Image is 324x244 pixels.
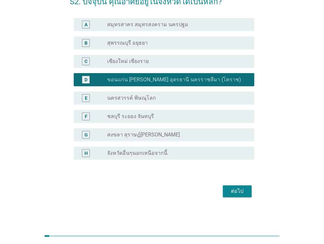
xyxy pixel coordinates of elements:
[107,132,180,138] label: สงขลา สุราษฎ์[PERSON_NAME]
[85,58,87,65] div: C
[84,131,87,138] div: G
[107,95,156,101] label: นครสวรรค์ พิษณุโลก
[85,113,87,120] div: F
[85,21,87,28] div: A
[107,21,188,28] label: สมุทรสาคร สมุทรสงคราม นครปฐม
[107,150,167,156] label: จังหวัดอื่นๆนอกเหนือจากนี้
[223,185,252,197] button: ต่อไป
[107,40,148,46] label: สุพรรณบุรี อยุธยา
[85,39,87,46] div: B
[107,58,149,65] label: เชียงใหม่ เชียงราย
[84,150,87,156] div: H
[228,187,246,195] div: ต่อไป
[107,76,241,83] label: ขอนแก่น [PERSON_NAME] อุดรธานี นครราชสีมา (โคราช)
[85,76,87,83] div: D
[85,94,87,101] div: E
[107,113,154,120] label: ชลบุรี ระยอง จันทบุรี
